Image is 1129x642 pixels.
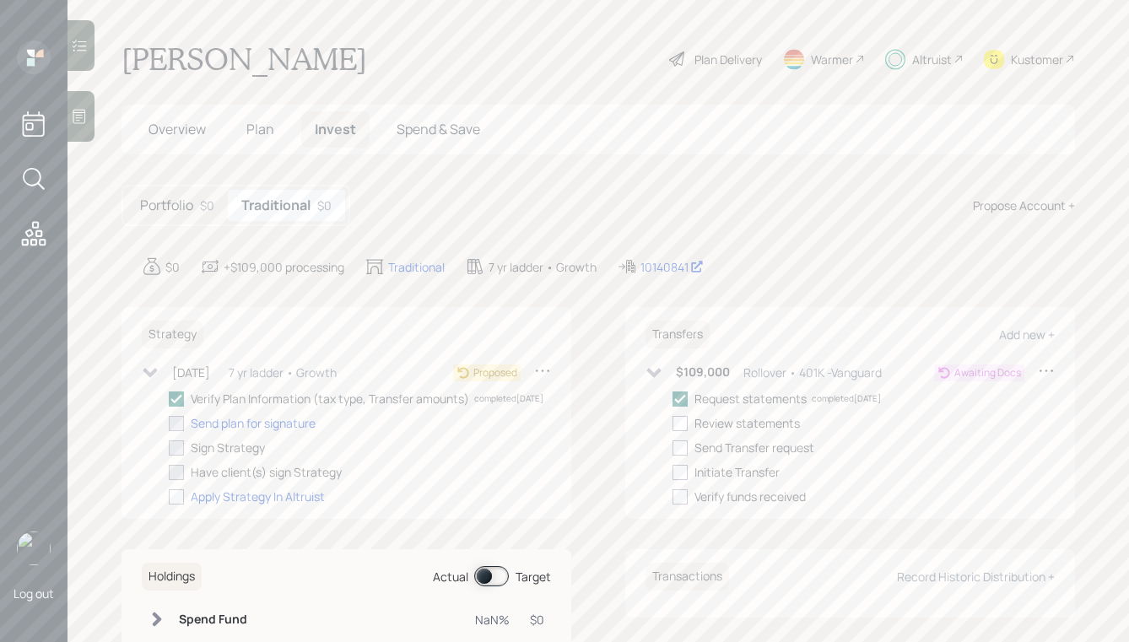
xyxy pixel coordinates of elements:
span: Overview [149,120,206,138]
div: 7 yr ladder • Growth [489,258,597,276]
div: Initiate Transfer [694,463,780,481]
div: Rollover • 401K -Vanguard [743,364,882,381]
div: Request statements [694,390,807,407]
div: completed [DATE] [474,392,543,405]
div: Plan Delivery [694,51,762,68]
h1: [PERSON_NAME] [122,40,367,78]
div: NaN% [475,611,510,629]
span: Invest [315,120,356,138]
div: Send Transfer request [694,439,814,456]
div: Warmer [811,51,853,68]
div: $0 [200,197,214,214]
div: 7 yr ladder • Growth [229,364,337,381]
div: Sign Strategy [191,439,265,456]
div: Add new + [999,326,1055,343]
span: Plan [246,120,274,138]
h6: Spend Fund [179,612,259,627]
div: Propose Account + [973,197,1075,214]
div: Review statements [694,414,800,432]
div: +$109,000 processing [224,258,344,276]
div: $0 [530,611,544,629]
div: Actual [433,568,468,585]
div: Target [516,568,551,585]
h6: $109,000 [676,365,730,380]
div: Log out [14,585,54,602]
div: [DATE] [172,364,210,381]
h5: Portfolio [140,197,193,213]
div: Record Historic Distribution + [897,569,1055,585]
div: Awaiting Docs [954,365,1021,380]
h5: Traditional [241,197,311,213]
span: Spend & Save [397,120,480,138]
h6: Strategy [142,321,203,348]
div: Verify funds received [694,488,806,505]
div: Apply Strategy In Altruist [191,488,325,505]
h6: Holdings [142,563,202,591]
div: $0 [317,197,332,214]
div: $0 [165,258,180,276]
div: Have client(s) sign Strategy [191,463,342,481]
div: Altruist [912,51,952,68]
div: Kustomer [1011,51,1063,68]
h6: Transfers [646,321,710,348]
div: 10140841 [640,258,704,276]
div: Proposed [473,365,517,380]
div: Send plan for signature [191,414,316,432]
h6: Transactions [646,563,729,591]
div: completed [DATE] [812,392,881,405]
div: Traditional [388,258,445,276]
div: Verify Plan Information (tax type, Transfer amounts) [191,390,469,407]
img: aleksandra-headshot.png [17,531,51,565]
